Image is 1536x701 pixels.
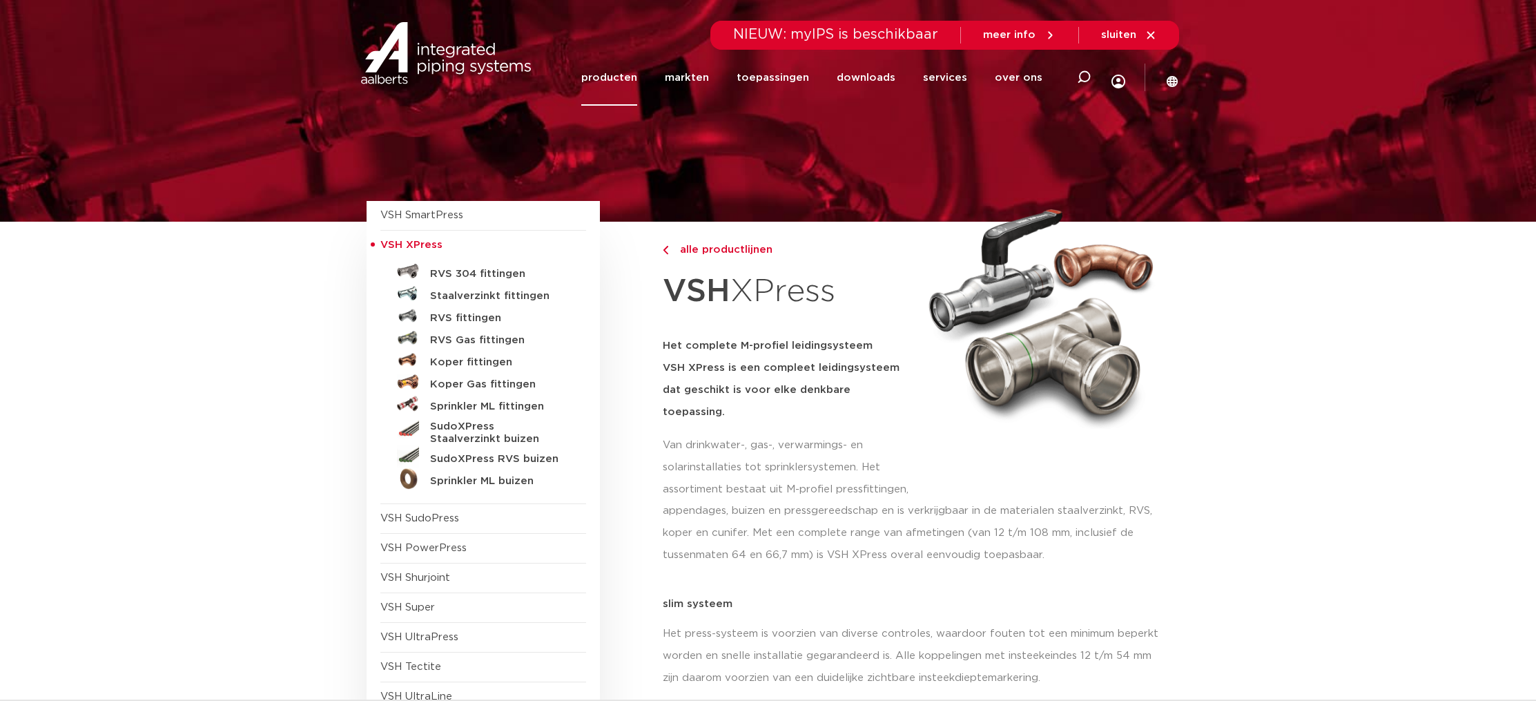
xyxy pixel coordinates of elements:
[430,378,567,391] h5: Koper Gas fittingen
[672,244,772,255] span: alle productlijnen
[663,276,730,307] strong: VSH
[380,282,586,305] a: Staalverzinkt fittingen
[380,327,586,349] a: RVS Gas fittingen
[663,335,913,423] h5: Het complete M-profiel leidingsysteem VSH XPress is een compleet leidingsysteem dat geschikt is v...
[983,29,1056,41] a: meer info
[430,312,567,325] h5: RVS fittingen
[380,371,586,393] a: Koper Gas fittingen
[663,434,913,501] p: Van drinkwater-, gas-, verwarmings- en solarinstallaties tot sprinklersystemen. Het assortiment b...
[430,453,567,465] h5: SudoXPress RVS buizen
[995,50,1042,106] a: over ons
[663,265,913,318] h1: XPress
[663,500,1170,566] p: appendages, buizen en pressgereedschap en is verkrijgbaar in de materialen staalverzinkt, RVS, ko...
[430,268,567,280] h5: RVS 304 fittingen
[665,50,709,106] a: markten
[837,50,895,106] a: downloads
[1101,29,1157,41] a: sluiten
[581,50,637,106] a: producten
[380,573,450,583] a: VSH Shurjoint
[380,305,586,327] a: RVS fittingen
[380,632,458,642] a: VSH UltraPress
[380,445,586,468] a: SudoXPress RVS buizen
[983,30,1036,40] span: meer info
[380,349,586,371] a: Koper fittingen
[733,28,938,41] span: NIEUW: myIPS is beschikbaar
[663,623,1170,689] p: Het press-systeem is voorzien van diverse controles, waardoor fouten tot een minimum beperkt word...
[430,334,567,347] h5: RVS Gas fittingen
[430,356,567,369] h5: Koper fittingen
[380,468,586,490] a: Sprinkler ML buizen
[380,513,459,524] a: VSH SudoPress
[581,50,1042,106] nav: Menu
[380,415,586,445] a: SudoXPress Staalverzinkt buizen
[380,662,441,672] a: VSH Tectite
[380,393,586,415] a: Sprinkler ML fittingen
[430,421,567,445] h5: SudoXPress Staalverzinkt buizen
[430,290,567,303] h5: Staalverzinkt fittingen
[1111,46,1125,110] div: my IPS
[380,602,435,613] a: VSH Super
[737,50,809,106] a: toepassingen
[430,475,567,488] h5: Sprinkler ML buizen
[430,401,567,413] h5: Sprinkler ML fittingen
[380,260,586,282] a: RVS 304 fittingen
[663,246,668,255] img: chevron-right.svg
[663,242,913,258] a: alle productlijnen
[1101,30,1136,40] span: sluiten
[923,50,967,106] a: services
[380,240,443,250] span: VSH XPress
[380,543,467,553] a: VSH PowerPress
[663,599,1170,609] p: slim systeem
[380,210,463,220] a: VSH SmartPress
